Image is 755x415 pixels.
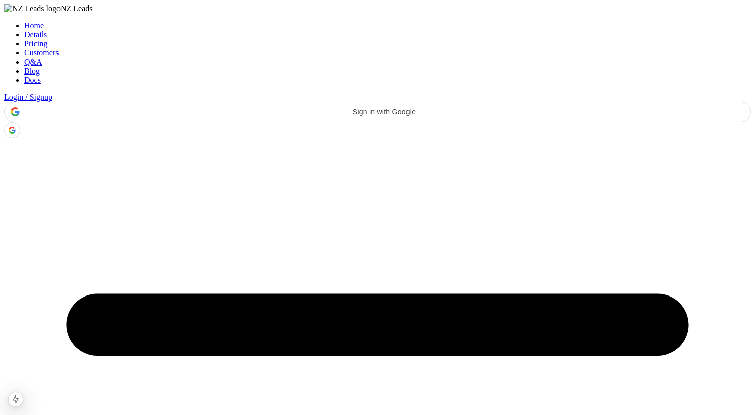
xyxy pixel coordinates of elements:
[4,102,751,122] div: Sign in with Google
[61,4,93,13] span: NZ Leads
[24,108,744,116] span: Sign in with Google
[4,93,52,101] a: Login / Signup
[24,30,47,39] a: Details
[24,39,47,48] a: Pricing
[24,76,41,84] a: Docs
[4,4,61,13] img: NZ Leads logo
[24,57,42,66] a: Q&A
[24,21,44,30] a: Home
[24,48,59,57] a: Customers
[24,67,40,75] a: Blog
